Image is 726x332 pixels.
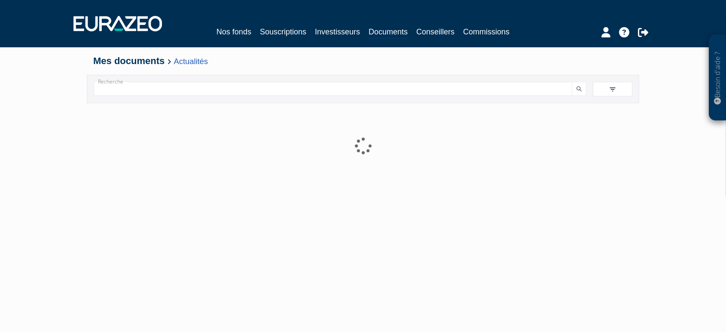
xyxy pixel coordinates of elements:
[93,56,633,66] h4: Mes documents
[609,86,616,93] img: filter.svg
[174,57,208,66] a: Actualités
[463,26,509,38] a: Commissions
[713,39,723,117] p: Besoin d'aide ?
[260,26,306,38] a: Souscriptions
[94,82,572,96] input: Recherche
[369,26,408,39] a: Documents
[217,26,251,38] a: Nos fonds
[416,26,455,38] a: Conseillers
[315,26,360,38] a: Investisseurs
[73,16,162,31] img: 1732889491-logotype_eurazeo_blanc_rvb.png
